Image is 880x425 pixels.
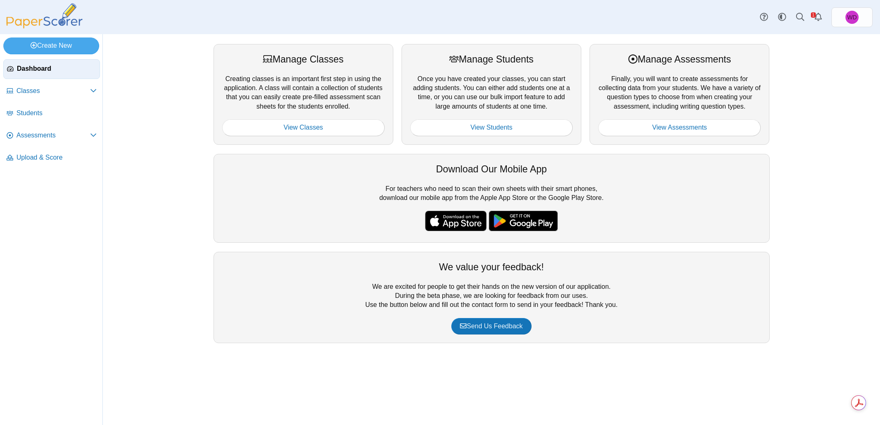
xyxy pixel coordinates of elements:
a: Assessments [3,126,100,146]
div: Creating classes is an important first step in using the application. A class will contain a coll... [214,44,393,144]
div: We are excited for people to get their hands on the new version of our application. During the be... [214,252,770,343]
a: Create New [3,37,99,54]
div: Once you have created your classes, you can start adding students. You can either add students on... [402,44,581,144]
a: Students [3,104,100,123]
div: We value your feedback! [222,260,761,274]
span: Send Us Feedback [460,323,522,330]
img: apple-store-badge.svg [425,211,487,231]
span: Dashboard [17,64,96,73]
img: PaperScorer [3,3,86,28]
div: Manage Classes [222,53,385,66]
a: View Classes [222,119,385,136]
span: Students [16,109,97,118]
div: Download Our Mobile App [222,163,761,176]
a: Upload & Score [3,148,100,168]
span: Wesley Dingman [847,14,857,20]
span: Assessments [16,131,90,140]
div: Finally, you will want to create assessments for collecting data from your students. We have a va... [590,44,769,144]
a: Alerts [809,8,827,26]
div: For teachers who need to scan their own sheets with their smart phones, download our mobile app f... [214,154,770,243]
div: Manage Students [410,53,573,66]
a: View Assessments [598,119,761,136]
img: google-play-badge.png [489,211,558,231]
a: Dashboard [3,59,100,79]
a: PaperScorer [3,23,86,30]
a: Send Us Feedback [451,318,531,334]
span: Classes [16,86,90,95]
a: Wesley Dingman [831,7,873,27]
div: Manage Assessments [598,53,761,66]
a: Classes [3,81,100,101]
span: Upload & Score [16,153,97,162]
a: View Students [410,119,573,136]
span: Wesley Dingman [845,11,859,24]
